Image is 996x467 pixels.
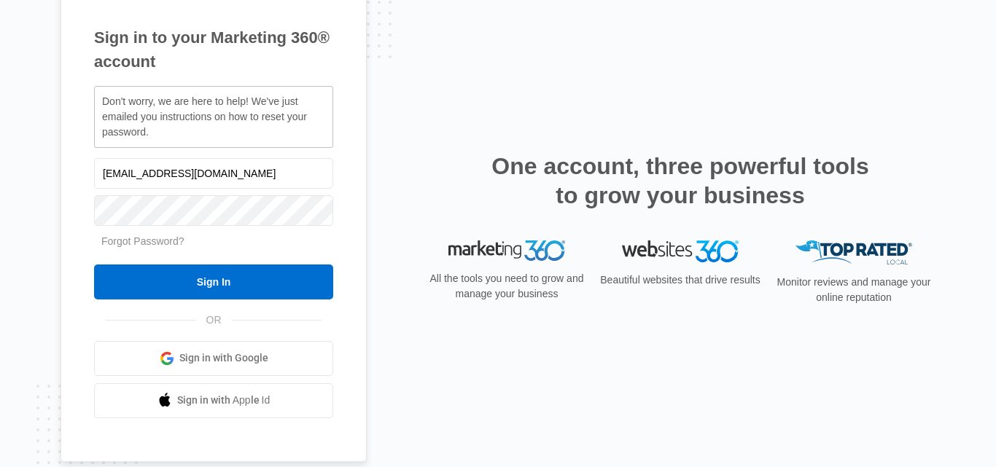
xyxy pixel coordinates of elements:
h1: Sign in to your Marketing 360® account [94,25,333,74]
p: All the tools you need to grow and manage your business [425,271,588,302]
img: Top Rated Local [795,240,912,264]
input: Email [94,158,333,189]
h2: One account, three powerful tools to grow your business [487,152,874,210]
p: Monitor reviews and manage your online reputation [772,275,935,305]
p: Beautiful websites that drive results [599,272,762,288]
a: Forgot Password? [101,235,184,247]
img: Websites 360 [622,240,739,262]
a: Sign in with Google [94,341,333,376]
span: Don't worry, we are here to help! We've just emailed you instructions on how to reset your password. [102,95,307,138]
span: Sign in with Apple Id [177,393,271,408]
a: Sign in with Apple Id [94,383,333,418]
input: Sign In [94,264,333,299]
span: Sign in with Google [179,350,268,366]
span: OR [196,313,232,328]
img: Marketing 360 [448,240,565,261]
